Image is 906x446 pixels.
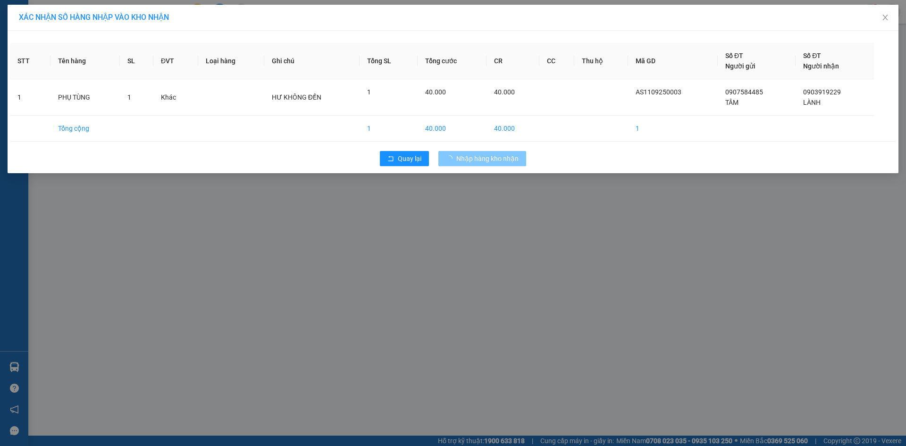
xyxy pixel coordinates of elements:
td: Khác [153,79,198,116]
td: 1 [360,116,418,142]
button: rollbackQuay lại [380,151,429,166]
span: Người gửi [725,62,755,70]
span: TÂM [725,99,738,106]
span: HƯ KHÔNG ĐỀN [272,93,321,101]
span: AS1109250003 [636,88,681,96]
button: Nhập hàng kho nhận [438,151,526,166]
span: 40.000 [494,88,515,96]
span: XÁC NHẬN SỐ HÀNG NHẬP VÀO KHO NHẬN [19,13,169,22]
th: Thu hộ [574,43,628,79]
th: STT [10,43,50,79]
td: 1 [10,79,50,116]
span: 0907584485 [725,88,763,96]
th: Mã GD [628,43,718,79]
th: Tổng cước [418,43,487,79]
td: PHỤ TÙNG [50,79,120,116]
span: 1 [127,93,131,101]
span: 1 [367,88,371,96]
td: Tổng cộng [50,116,120,142]
th: SL [120,43,153,79]
td: 40.000 [418,116,487,142]
th: Tổng SL [360,43,418,79]
th: Loại hàng [198,43,264,79]
td: 1 [628,116,718,142]
span: Nhập hàng kho nhận [456,153,519,164]
span: LÀNH [803,99,821,106]
span: rollback [387,155,394,163]
span: Số ĐT [725,52,743,59]
td: 40.000 [487,116,539,142]
button: Close [872,5,898,31]
th: Tên hàng [50,43,120,79]
span: 40.000 [425,88,446,96]
span: Người nhận [803,62,839,70]
span: 0903919229 [803,88,841,96]
th: CR [487,43,539,79]
th: CC [539,43,574,79]
th: ĐVT [153,43,198,79]
span: loading [446,155,456,162]
span: close [881,14,889,21]
span: Số ĐT [803,52,821,59]
span: Quay lại [398,153,421,164]
th: Ghi chú [264,43,360,79]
